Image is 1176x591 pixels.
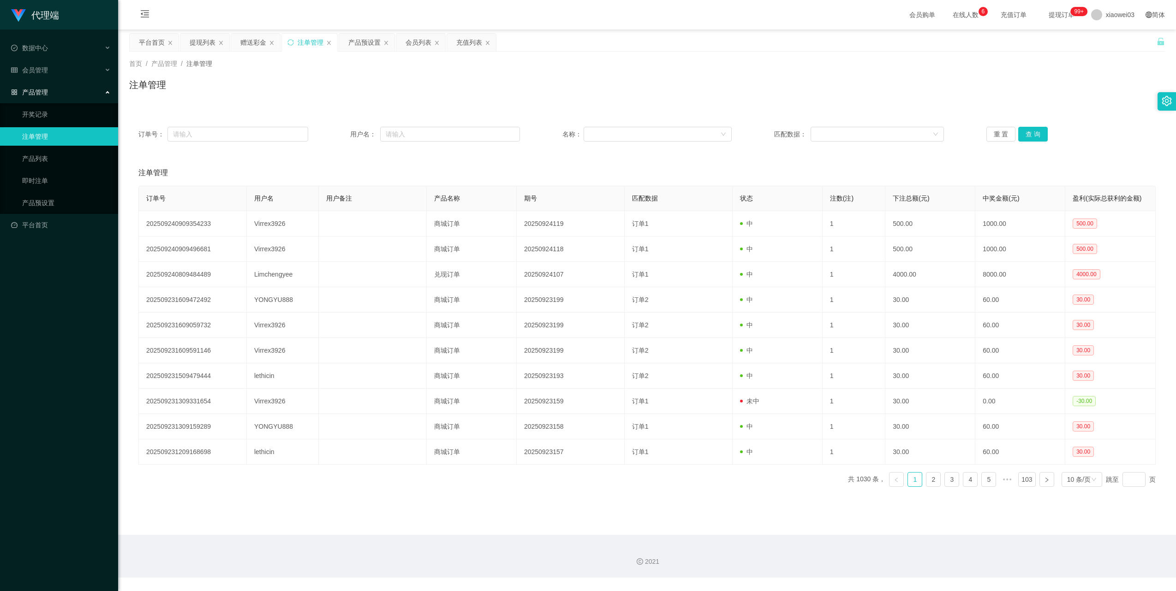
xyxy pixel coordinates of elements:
i: 图标: global [1146,12,1152,18]
span: 中 [740,448,753,455]
td: 30.00 [885,287,975,313]
a: 3 [945,473,959,486]
td: 1 [823,338,885,363]
span: 中 [740,296,753,303]
td: Virrex3926 [247,211,319,236]
span: 订单2 [632,372,649,379]
div: 会员列表 [406,34,431,51]
a: 开奖记录 [22,105,111,124]
td: 60.00 [975,287,1065,313]
td: 202509231509479444 [139,363,247,389]
span: 中 [740,220,753,227]
span: 中 [740,245,753,253]
a: 103 [1019,473,1035,486]
a: 2 [926,473,940,486]
div: 赠送彩金 [240,34,266,51]
input: 请输入 [380,127,520,142]
i: 图标: close [269,40,275,46]
td: 20250923193 [517,363,625,389]
span: 订单1 [632,397,649,405]
td: 202509231609472492 [139,287,247,313]
li: 2 [926,472,941,487]
i: 图标: copyright [637,558,643,565]
td: Virrex3926 [247,236,319,262]
span: 名称： [562,130,584,139]
div: 10 条/页 [1067,473,1091,486]
td: 1 [823,363,885,389]
div: 充值列表 [456,34,482,51]
a: 代理端 [11,11,59,18]
span: 数据中心 [11,44,48,52]
td: 1 [823,313,885,338]
td: 202509231309331654 [139,389,247,414]
td: 20250924119 [517,211,625,236]
i: 图标: close [167,40,173,46]
td: 500.00 [885,211,975,236]
p: 6 [981,7,985,16]
span: 订单1 [632,271,649,278]
td: 20250923199 [517,287,625,313]
td: lethicin [247,439,319,465]
td: 商城订单 [427,287,517,313]
td: 1 [823,287,885,313]
span: 中 [740,271,753,278]
i: 图标: close [485,40,490,46]
span: 未中 [740,397,759,405]
sup: 6 [979,7,988,16]
li: 1 [907,472,922,487]
td: 4000.00 [885,262,975,287]
td: 20250923199 [517,338,625,363]
span: 注单管理 [138,167,168,178]
a: 产品列表 [22,149,111,168]
td: YONGYU888 [247,414,319,439]
i: 图标: unlock [1157,37,1165,46]
td: 1 [823,389,885,414]
span: 中 [740,347,753,354]
div: 注单管理 [298,34,323,51]
span: 在线人数 [948,12,983,18]
i: 图标: setting [1162,96,1172,106]
i: 图标: appstore-o [11,89,18,95]
span: 30.00 [1073,371,1094,381]
div: 平台首页 [139,34,165,51]
span: 产品名称 [434,195,460,202]
li: 4 [963,472,978,487]
div: 跳至 页 [1106,472,1156,487]
span: 中 [740,372,753,379]
span: 提现订单 [1044,12,1079,18]
span: 首页 [129,60,142,67]
td: 20250923159 [517,389,625,414]
span: 注数(注) [830,195,854,202]
span: 30.00 [1073,320,1094,330]
td: 商城订单 [427,389,517,414]
span: 匹配数据 [632,195,658,202]
span: 订单1 [632,245,649,253]
td: 20250924118 [517,236,625,262]
td: 20250923199 [517,313,625,338]
td: 202509231209168698 [139,439,247,465]
td: 商城订单 [427,439,517,465]
i: 图标: left [894,477,899,483]
td: 1000.00 [975,211,1065,236]
td: 1 [823,211,885,236]
span: 订单1 [632,448,649,455]
li: 上一页 [889,472,904,487]
td: 1 [823,236,885,262]
td: 商城订单 [427,338,517,363]
td: 8000.00 [975,262,1065,287]
span: 30.00 [1073,295,1094,305]
td: 商城订单 [427,414,517,439]
td: 202509240909496681 [139,236,247,262]
a: 5 [982,473,996,486]
i: 图标: close [434,40,440,46]
span: 中 [740,423,753,430]
td: 30.00 [885,389,975,414]
h1: 注单管理 [129,78,166,92]
td: 202509231609591146 [139,338,247,363]
td: 商城订单 [427,236,517,262]
td: 500.00 [885,236,975,262]
span: 会员管理 [11,66,48,74]
span: 匹配数据： [774,130,811,139]
img: logo.9652507e.png [11,9,26,22]
span: 中 [740,321,753,329]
